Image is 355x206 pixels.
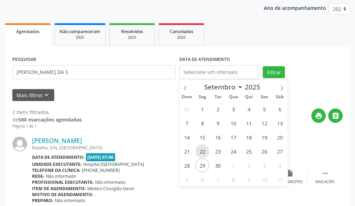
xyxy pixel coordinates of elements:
[211,158,225,172] span: Setembro 30, 2025
[60,29,100,35] span: Não compareceram
[180,173,194,186] span: Outubro 5, 2025
[60,35,100,40] div: 2025
[87,186,134,192] span: Médico Cirurgião Geral
[32,179,94,185] b: Profissional executante:
[242,102,256,116] span: Setembro 4, 2025
[32,154,85,160] b: Data de atendimento:
[273,130,287,144] span: Setembro 20, 2025
[12,108,82,116] div: 2 itens filtrados
[121,29,143,35] span: Resolvidos
[32,173,44,179] b: Rede:
[32,186,86,192] b: Item de agendamento:
[257,102,271,116] span: Setembro 5, 2025
[226,144,240,158] span: Setembro 24, 2025
[170,29,193,35] span: Cancelados
[286,169,294,177] i: insert_drive_file
[32,167,81,173] b: Telefone da clínica:
[257,158,271,172] span: Outubro 3, 2025
[180,102,194,116] span: Agosto 31, 2025
[273,116,287,130] span: Setembro 13, 2025
[211,130,225,144] span: Setembro 16, 2025
[195,116,209,130] span: Setembro 8, 2025
[272,95,288,99] span: Sáb
[180,116,194,130] span: Setembro 7, 2025
[32,137,82,144] a: [PERSON_NAME]
[315,112,323,120] i: print
[263,66,285,78] button: Filtrar
[195,102,209,116] span: Setembro 1, 2025
[180,130,194,144] span: Setembro 14, 2025
[46,173,76,179] span: Não informado
[12,54,36,65] label: PESQUISAR
[211,144,225,158] span: Setembro 23, 2025
[32,198,54,204] b: Preparo:
[32,161,82,167] b: Unidade executante:
[243,82,266,92] input: Year
[179,65,259,79] input: Selecione um intervalo
[211,102,225,116] span: Setembro 2, 2025
[179,95,195,99] span: Dom
[164,35,199,40] div: 2025
[242,173,256,186] span: Outubro 9, 2025
[257,144,271,158] span: Setembro 26, 2025
[226,130,240,144] span: Setembro 17, 2025
[273,173,287,186] span: Outubro 11, 2025
[257,116,271,130] span: Setembro 12, 2025
[43,91,50,99] i: keyboard_arrow_down
[180,144,194,158] span: Setembro 21, 2025
[211,116,225,130] span: Setembro 9, 2025
[12,89,54,101] button: Mais filtroskeyboard_arrow_down
[257,130,271,144] span: Setembro 19, 2025
[195,158,209,172] span: Setembro 29, 2025
[83,161,144,167] span: Hospital [GEOGRAPHIC_DATA]
[273,102,287,116] span: Setembro 6, 2025
[273,158,287,172] span: Outubro 4, 2025
[55,198,85,204] span: Não informado
[195,144,209,158] span: Setembro 22, 2025
[277,180,303,185] div: Exportar (PDF)
[201,82,243,92] select: Month
[316,180,335,185] div: Mais ações
[12,116,82,123] div: de
[12,137,27,151] img: img
[12,65,176,79] input: Nome, CNS
[242,144,256,158] span: Setembro 25, 2025
[273,144,287,158] span: Setembro 27, 2025
[179,54,230,65] label: DATA DE ATENDIMENTO
[226,102,240,116] span: Setembro 3, 2025
[257,173,271,186] span: Outubro 10, 2025
[226,95,241,99] span: Qua
[12,123,82,129] div: Página 1 de 1
[180,158,194,172] span: Setembro 28, 2025
[321,169,329,177] i: 
[311,108,326,123] button: print
[328,108,343,123] button: 
[114,35,150,40] div: 2025
[210,95,226,99] span: Ter
[242,116,256,130] span: Setembro 11, 2025
[264,3,326,12] p: Ano de acompanhamento
[226,116,240,130] span: Setembro 10, 2025
[242,130,256,144] span: Setembro 18, 2025
[226,173,240,186] span: Outubro 8, 2025
[241,95,257,99] span: Qui
[257,95,272,99] span: Sex
[242,158,256,172] span: Outubro 2, 2025
[195,173,209,186] span: Outubro 6, 2025
[226,158,240,172] span: Outubro 1, 2025
[95,179,125,185] span: Não informado
[195,95,210,99] span: Seg
[195,130,209,144] span: Setembro 15, 2025
[95,192,96,198] span: .
[82,167,120,173] span: [PHONE_NUMBER]
[211,173,225,186] span: Outubro 7, 2025
[332,112,340,120] i: 
[86,153,116,161] span: [DATE] 07:00
[18,116,82,123] strong: 580 marcações agendadas
[16,29,39,35] span: Agendados
[32,145,237,151] div: Batalha, S/N, [GEOGRAPHIC_DATA]
[32,192,93,198] b: Motivo de agendamento:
